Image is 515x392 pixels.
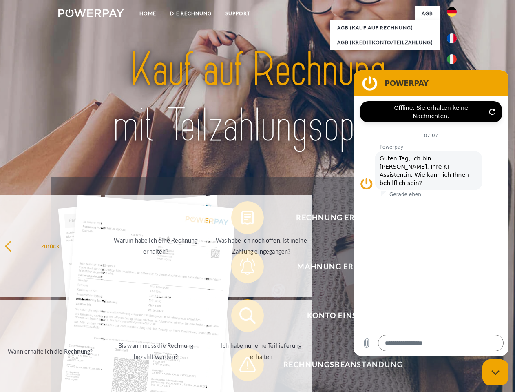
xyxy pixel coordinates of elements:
span: Rechnung erhalten? [243,201,443,234]
a: AGB (Kreditkonto/Teilzahlung) [330,35,440,50]
button: Rechnung erhalten? [231,201,443,234]
div: Wann erhalte ich die Rechnung? [4,345,96,356]
span: Rechnungsbeanstandung [243,348,443,381]
a: SUPPORT [219,6,257,21]
a: AGB (Kauf auf Rechnung) [330,20,440,35]
a: Was habe ich noch offen, ist meine Zahlung eingegangen? [210,195,312,297]
img: title-powerpay_de.svg [78,39,437,156]
a: DIE RECHNUNG [163,6,219,21]
button: Mahnung erhalten? [231,250,443,283]
div: Warum habe ich eine Rechnung erhalten? [110,235,202,257]
div: Was habe ich noch offen, ist meine Zahlung eingegangen? [215,235,307,257]
span: Konto einsehen [243,299,443,332]
div: zurück [4,240,96,251]
button: Rechnungsbeanstandung [231,348,443,381]
img: fr [447,33,457,43]
a: Home [133,6,163,21]
img: it [447,54,457,64]
button: Konto einsehen [231,299,443,332]
img: logo-powerpay-white.svg [58,9,124,17]
iframe: Schaltfläche zum Öffnen des Messaging-Fensters; Konversation läuft [482,359,508,385]
div: Ich habe nur eine Teillieferung erhalten [215,340,307,362]
a: agb [415,6,440,21]
iframe: Messaging-Fenster [354,70,508,356]
div: Bis wann muss die Rechnung bezahlt werden? [110,340,202,362]
img: de [447,7,457,17]
span: Mahnung erhalten? [243,250,443,283]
